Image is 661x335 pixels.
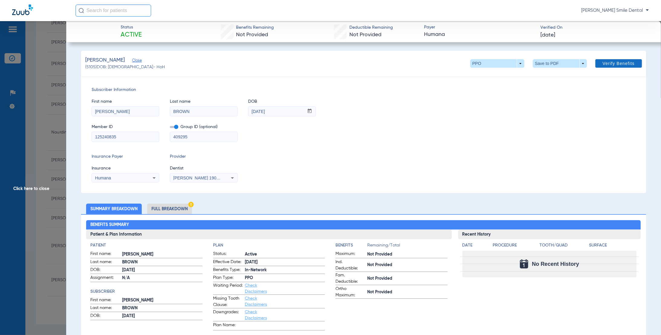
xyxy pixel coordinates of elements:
span: [PERSON_NAME] [85,56,125,64]
span: DOB [248,98,316,105]
span: Not Provided [367,262,447,268]
span: First name: [90,297,120,304]
span: Close [132,58,138,64]
app-breakdown-title: Procedure [493,242,537,251]
span: Not Provided [236,32,268,37]
h4: Subscriber [90,288,202,295]
span: Ind. Deductible: [335,259,365,272]
span: Waiting Period: [213,282,243,295]
span: N/A [122,275,202,281]
span: Benefits Type: [213,267,243,274]
span: Provider [170,153,238,160]
a: Check Disclaimers [245,296,267,307]
span: Insurance [92,165,159,172]
span: PPO [245,275,325,281]
span: [DATE] [122,267,202,273]
img: Calendar [520,259,528,269]
span: DOB: [90,313,120,320]
h4: Surface [589,242,637,249]
span: No Recent History [532,261,579,267]
span: Status [121,24,142,31]
span: Payer [424,24,535,31]
span: Member ID [92,124,159,130]
h2: Benefits Summary [86,220,641,230]
span: Group ID (optional) [170,124,238,130]
img: Zuub Logo [12,5,33,15]
span: First name: [90,251,120,258]
span: [DATE] [540,31,555,39]
span: [PERSON_NAME] [122,297,202,304]
span: Plan Type: [213,275,243,282]
span: (5105) DOB: [DEMOGRAPHIC_DATA] - HoH [85,64,165,70]
span: Verified On [540,24,651,31]
span: Missing Tooth Clause: [213,295,243,308]
app-breakdown-title: Date [462,242,488,251]
span: Not Provided [367,251,447,258]
a: Check Disclaimers [245,310,267,320]
span: Active [245,251,325,258]
h4: Date [462,242,488,249]
li: Full Breakdown [147,204,192,214]
app-breakdown-title: Surface [589,242,637,251]
span: Humana [424,31,535,38]
h4: Benefits [335,242,367,249]
span: [DATE] [245,259,325,266]
span: BROWN [122,305,202,311]
span: Dentist [170,165,238,172]
button: Verify Benefits [595,59,642,68]
span: [PERSON_NAME] Smile Dental [581,8,649,14]
app-breakdown-title: Tooth/Quad [539,242,587,251]
h3: Patient & Plan Information [86,230,452,239]
h4: Plan [213,242,325,249]
span: Maximum: [335,251,365,258]
span: Remaining/Total [367,242,447,251]
span: Downgrades: [213,309,243,321]
span: Plan Name: [213,322,243,330]
iframe: Chat Widget [631,306,661,335]
span: Insurance Payer [92,153,159,160]
span: Assignment: [90,275,120,282]
button: PPO [470,59,524,68]
h4: Tooth/Quad [539,242,587,249]
span: Benefits Remaining [236,24,274,31]
span: Humana [95,176,111,180]
li: Summary Breakdown [86,204,142,214]
span: BROWN [122,259,202,266]
span: [PERSON_NAME] 1902004526 [173,176,233,180]
span: Subscriber Information [92,87,636,93]
img: Hazard [188,202,194,207]
span: Ortho Maximum: [335,286,365,298]
span: Last name [170,98,238,105]
span: Active [121,31,142,39]
span: Verify Benefits [603,61,635,66]
span: Last name: [90,305,120,312]
span: Not Provided [367,275,447,282]
span: Last name: [90,259,120,266]
span: Fam. Deductible: [335,272,365,285]
span: First name [92,98,159,105]
a: Check Disclaimers [245,283,267,294]
input: Search for patients [76,5,151,17]
span: Deductible Remaining [349,24,393,31]
button: Open calendar [304,107,316,116]
h4: Procedure [493,242,537,249]
app-breakdown-title: Benefits [335,242,367,251]
span: DOB: [90,267,120,274]
span: Status: [213,251,243,258]
span: Not Provided [367,289,447,295]
span: [DATE] [122,313,202,319]
h4: Patient [90,242,202,249]
span: In-Network [245,267,325,273]
span: Effective Date: [213,259,243,266]
h3: Recent History [458,230,641,239]
span: [PERSON_NAME] [122,251,202,258]
span: Not Provided [349,32,381,37]
img: Search Icon [79,8,84,13]
button: Save to PDF [533,59,587,68]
